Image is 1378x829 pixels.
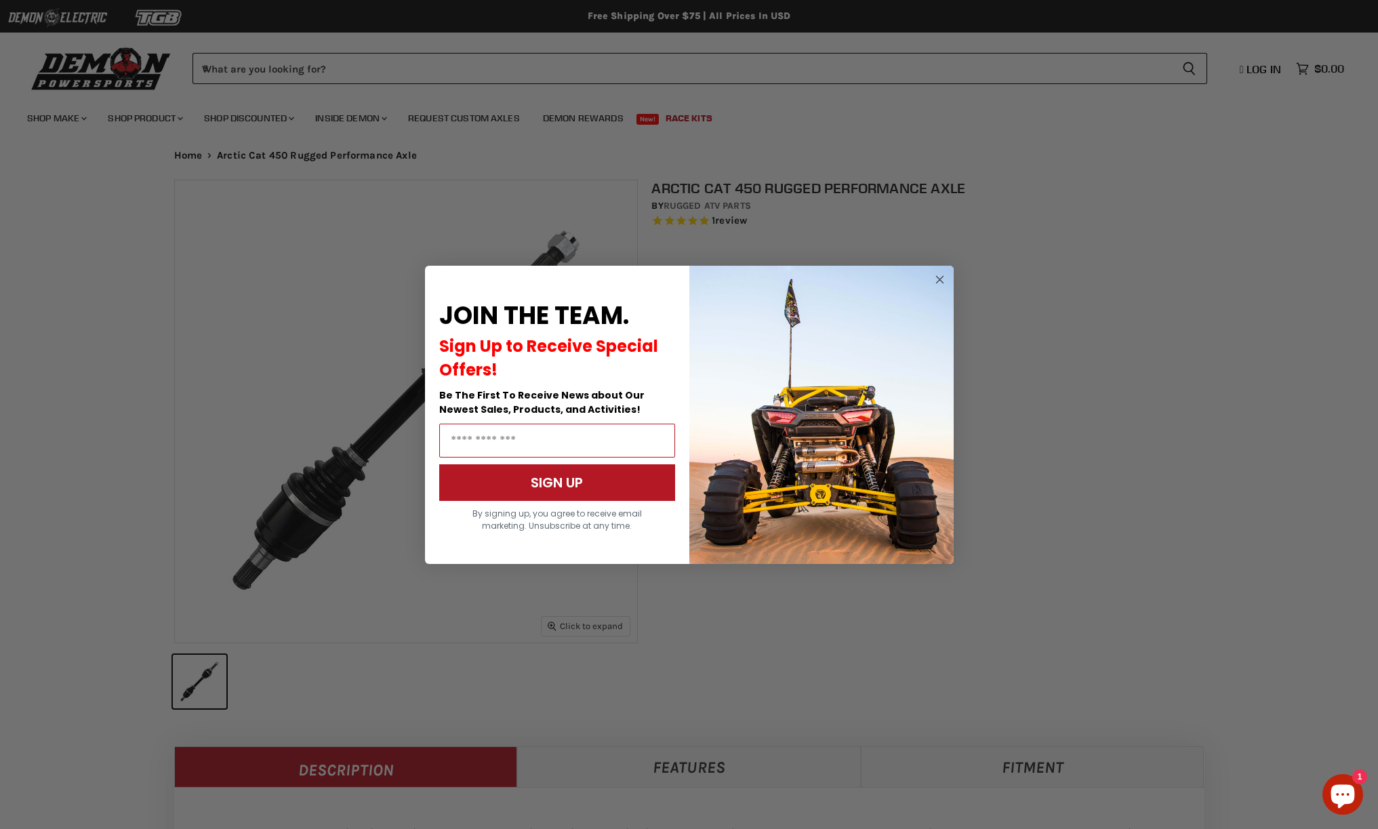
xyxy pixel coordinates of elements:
span: Be The First To Receive News about Our Newest Sales, Products, and Activities! [439,388,645,416]
input: Email Address [439,424,675,458]
img: a9095488-b6e7-41ba-879d-588abfab540b.jpeg [689,266,954,564]
button: SIGN UP [439,464,675,501]
inbox-online-store-chat: Shopify online store chat [1318,774,1367,818]
span: JOIN THE TEAM. [439,298,629,333]
span: Sign Up to Receive Special Offers! [439,335,658,381]
button: Close dialog [931,271,948,288]
span: By signing up, you agree to receive email marketing. Unsubscribe at any time. [472,508,642,531]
